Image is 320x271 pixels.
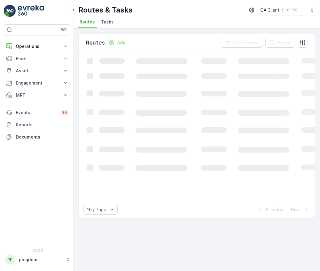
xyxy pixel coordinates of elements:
p: Reports [16,122,69,128]
button: Next [290,206,310,213]
button: Add [106,39,128,46]
span: Tasks [101,19,114,25]
p: Previous [266,207,285,213]
p: Clear Filters [233,40,259,46]
button: Operations [4,40,71,52]
button: Fleet [4,52,71,65]
img: logo_light-DOdMpM7g.png [18,5,44,17]
button: PPpingdom [4,253,71,266]
p: Next [291,207,301,213]
button: Previous [257,206,285,213]
span: v 1.52.2 [4,248,71,252]
p: Documents [16,134,69,140]
p: ( +03:00 ) [282,8,297,13]
button: Asset [4,65,71,77]
p: Fleet [16,56,59,62]
div: PP [5,255,15,265]
p: Asset [16,68,59,74]
button: MRF [4,89,71,101]
img: logo [4,5,16,17]
p: Add [117,39,126,45]
a: Reports [4,119,71,131]
p: QA Client [260,7,279,13]
span: Routes [80,19,95,25]
p: pingdom [19,257,62,263]
p: Operations [16,43,59,49]
button: Clear Filters [221,38,263,48]
button: Engagement [4,77,71,89]
p: Engagement [16,80,59,86]
p: Routes [86,38,105,47]
button: QA Client(+03:00) [260,5,315,15]
p: Export [278,40,292,46]
button: Export [265,38,295,48]
p: MRF [16,92,59,98]
p: Routes & Tasks [78,5,133,15]
p: ⌘B [61,27,67,32]
a: Documents [4,131,71,143]
p: Events [16,110,57,116]
a: Events34 [4,107,71,119]
p: 34 [62,110,67,115]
